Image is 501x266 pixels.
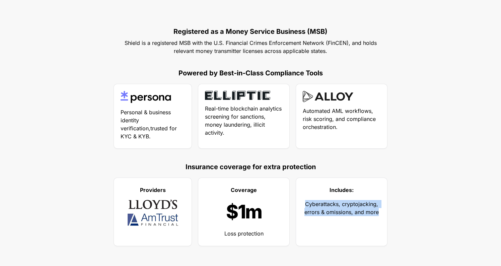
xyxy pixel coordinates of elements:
span: Cyberattacks, cryptojacking, errors & omissions, and more [304,201,380,215]
strong: Powered by Best-in-Class Compliance Tools [178,69,323,77]
strong: Registered as a Money Service Business (MSB) [173,27,328,36]
span: Personal & business identity verification,trusted for KYC & KYB. [121,109,178,140]
strong: Coverage [231,187,257,193]
strong: Insurance coverage for extra protection [186,163,316,171]
span: Real-time blockchain analytics screening for sanctions, money laundering, illicit activity. [205,105,283,136]
a: P [140,187,143,193]
strong: Includes: [330,187,354,193]
strong: roviders [143,187,166,193]
span: Automated AML workflows, risk scoring, and compliance orchestration. [303,108,377,130]
span: $1m [226,200,262,223]
span: Loss protection [224,230,264,237]
span: Shield is a registered MSB with the U.S. Financial Crimes Enforcement Network (FinCEN), and holds... [125,40,378,54]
